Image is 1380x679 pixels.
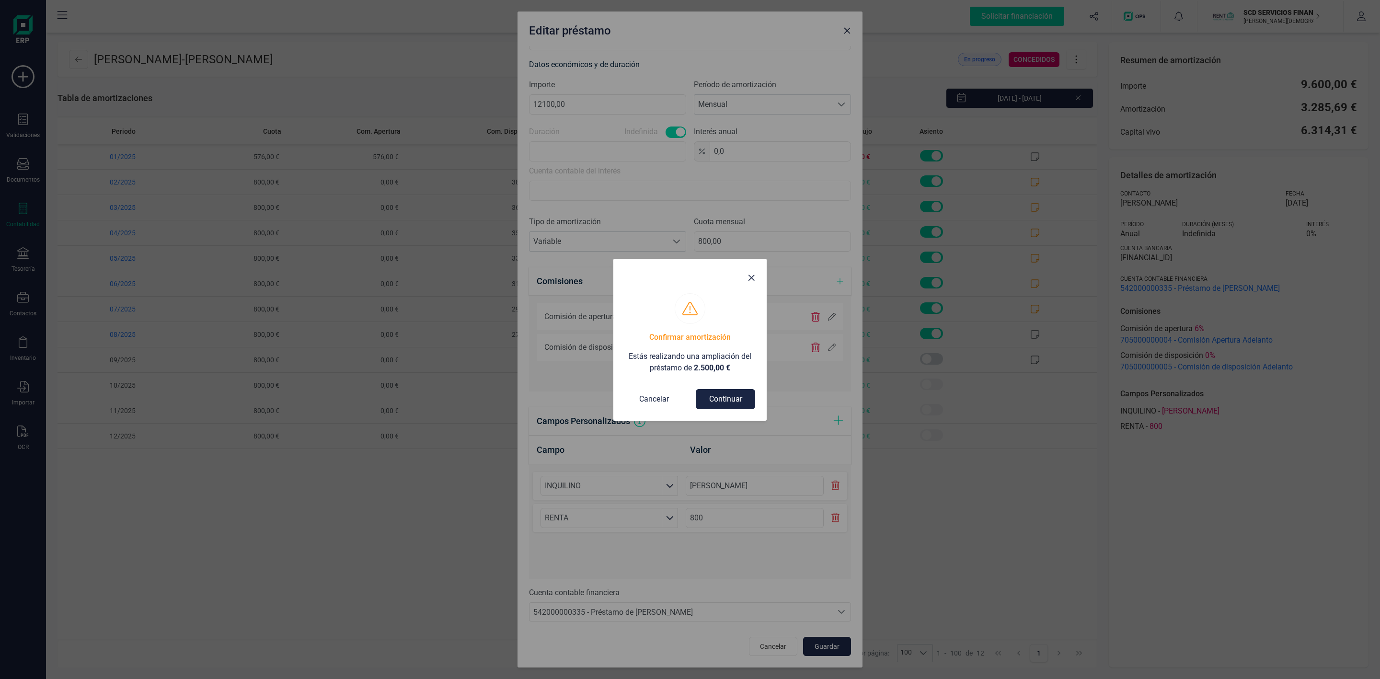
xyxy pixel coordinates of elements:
[696,389,755,409] button: Continuar
[649,332,731,343] h4: Confirmar amortización
[744,270,759,286] button: Close
[625,351,755,374] p: Estás realizando una ampliación del préstamo de
[694,363,730,372] span: 2.500,00 €
[625,390,683,409] button: Cancelar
